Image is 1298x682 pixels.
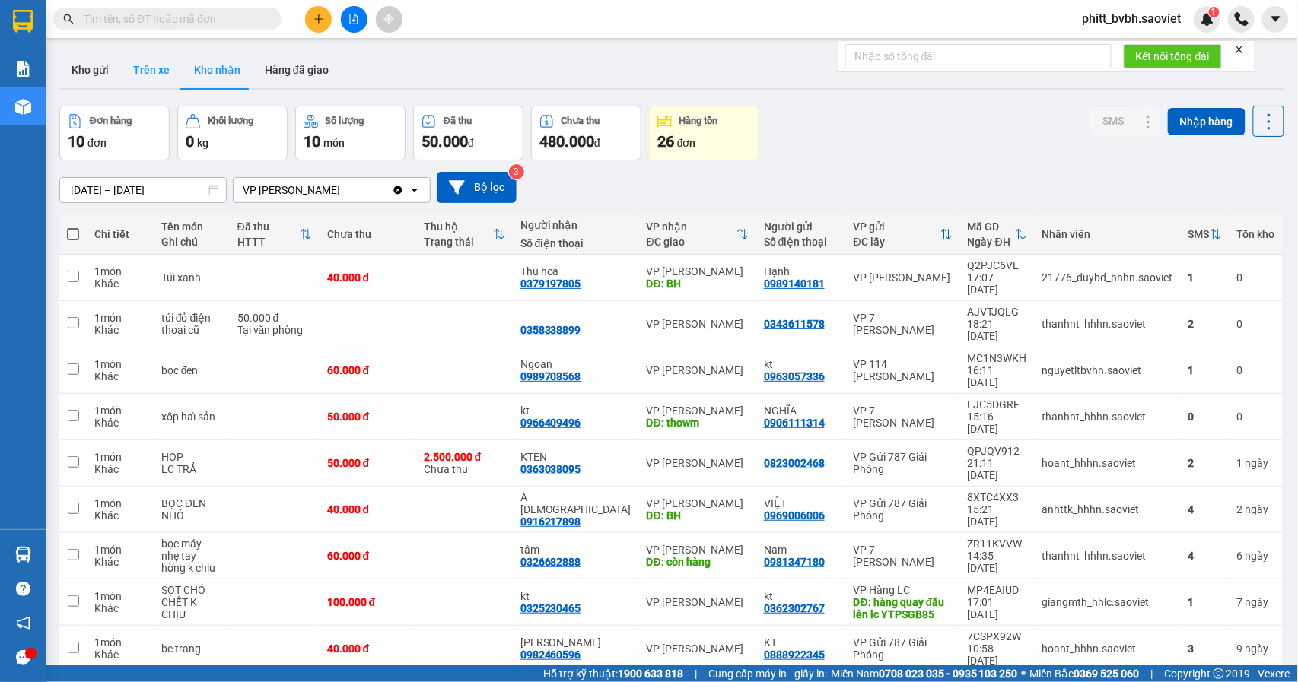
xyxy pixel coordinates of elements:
th: Toggle SortBy [639,214,756,255]
div: SMS [1188,228,1210,240]
button: caret-down [1262,6,1289,33]
svg: Clear value [392,184,404,196]
div: 1 món [94,497,146,509]
span: caret-down [1269,12,1283,26]
span: Miền Nam [831,665,1018,682]
span: close [1234,44,1245,55]
div: 0 [1237,318,1275,330]
div: bc trang [161,642,222,655]
div: 0358338899 [520,324,581,336]
img: warehouse-icon [15,547,31,563]
button: Kết nối tổng đài [1124,44,1222,68]
button: Chưa thu480.000đ [531,106,641,160]
img: solution-icon [15,61,31,77]
img: warehouse-icon [15,99,31,115]
span: question-circle [16,582,30,596]
strong: 1900 633 818 [618,668,683,680]
div: 40.000 đ [327,503,409,515]
div: kt [520,404,632,417]
div: A ĐẠO [520,491,632,515]
button: Trên xe [121,52,182,88]
div: 1 món [94,404,146,417]
div: 4 [1188,503,1222,515]
div: 0906111314 [764,417,825,429]
span: phitt_bvbh.saoviet [1071,9,1194,28]
div: VP Gửi 787 Giải Phóng [854,636,953,661]
div: 0 [1237,411,1275,423]
div: HTTT [237,236,300,248]
div: Ngày ĐH [968,236,1015,248]
div: ĐC giao [647,236,736,248]
span: message [16,650,30,665]
span: đơn [677,137,696,149]
div: VP Hàng LC [854,584,953,596]
div: bọc máy [161,538,222,550]
div: Khác [94,649,146,661]
div: 0326682888 [520,556,581,568]
div: VP [PERSON_NAME] [243,182,340,198]
div: 17:01 [DATE] [968,596,1027,620]
span: | [695,665,697,682]
div: Chưa thu [424,451,505,475]
div: 8XTC4XX3 [968,491,1027,503]
div: Chưa thu [562,116,600,126]
div: VP [PERSON_NAME] [647,265,749,278]
div: CHẾT K CHỊU [161,596,222,620]
span: Cung cấp máy in - giấy in: [708,665,827,682]
div: Chi tiết [94,228,146,240]
div: Số lượng [326,116,364,126]
div: 15:16 [DATE] [968,411,1027,435]
div: 3 [1188,642,1222,655]
th: Toggle SortBy [960,214,1035,255]
img: phone-icon [1235,12,1249,26]
div: 14:35 [DATE] [968,550,1027,574]
div: AJVTJQLG [968,306,1027,318]
span: ⚪️ [1022,671,1026,677]
input: Selected VP Bảo Hà. [342,182,343,198]
th: Toggle SortBy [846,214,960,255]
button: file-add [341,6,367,33]
sup: 1 [1209,7,1220,17]
div: 0989708568 [520,370,581,382]
div: 2.500.000 đ [424,451,505,463]
div: VP [PERSON_NAME] [647,596,749,608]
div: VP [PERSON_NAME] [647,642,749,655]
div: 0982460596 [520,649,581,661]
strong: 0708 023 035 - 0935 103 250 [879,668,1018,680]
span: ngày [1246,596,1269,608]
div: HOP [161,451,222,463]
th: Toggle SortBy [1181,214,1230,255]
div: Tồn kho [1237,228,1275,240]
button: Kho nhận [182,52,253,88]
div: DĐ: BH [647,509,749,522]
div: VP 7 [PERSON_NAME] [854,312,953,336]
div: Đã thu [444,116,472,126]
span: đ [594,137,600,149]
div: 1 món [94,636,146,649]
div: 50.000 đ [327,411,409,423]
div: 0981347180 [764,556,825,568]
div: 60.000 đ [327,364,409,376]
div: 0969006006 [764,509,825,522]
div: 0888922345 [764,649,825,661]
div: 7CSPX92W [968,630,1027,642]
div: 10:58 [DATE] [968,642,1027,667]
div: Khác [94,602,146,614]
div: 0916217898 [520,515,581,528]
div: DĐ: thowm [647,417,749,429]
div: 1 món [94,265,146,278]
th: Toggle SortBy [416,214,513,255]
div: 16:11 [DATE] [968,364,1027,389]
div: VP 114 [PERSON_NAME] [854,358,953,382]
div: 4 [1188,550,1222,562]
div: thanhnt_hhhn.saoviet [1042,411,1173,423]
div: túi đỏ điện thoại cũ [161,312,222,336]
div: 1 món [94,312,146,324]
div: 21:11 [DATE] [968,457,1027,481]
div: 7 [1237,596,1275,608]
div: VP 7 [PERSON_NAME] [854,544,953,568]
div: ZR11KVVW [968,538,1027,550]
div: bọc đen [161,364,222,376]
div: 2 [1237,503,1275,515]
span: 26 [657,132,674,151]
